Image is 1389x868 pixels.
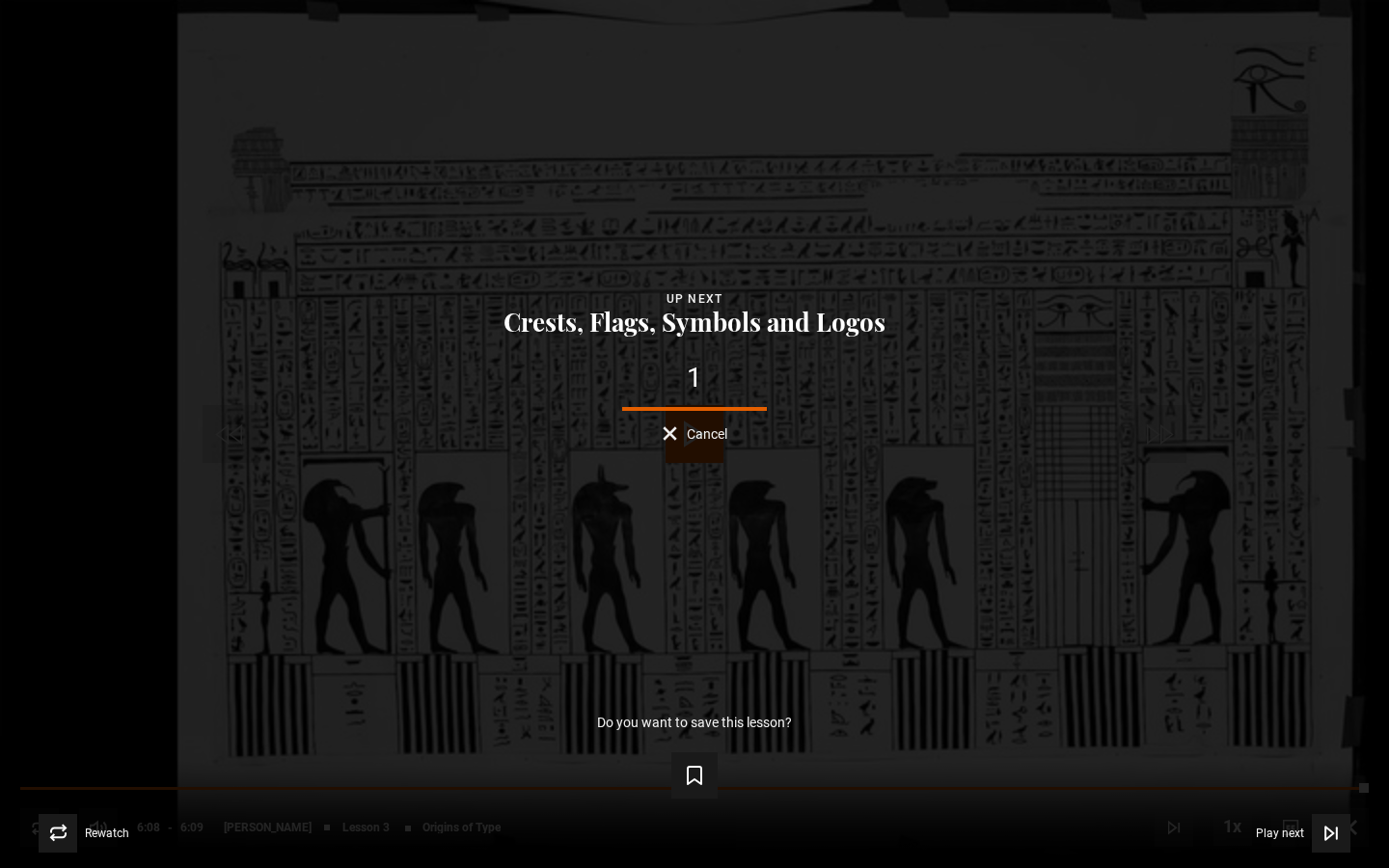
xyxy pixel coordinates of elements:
span: Cancel [687,427,727,441]
span: Play next [1256,827,1304,839]
span: Rewatch [85,827,129,839]
div: 1 [31,365,1358,392]
p: Do you want to save this lesson? [597,716,792,729]
button: Crests, Flags, Symbols and Logos [498,309,891,336]
button: Cancel [663,426,727,441]
button: Play next [1256,814,1350,853]
button: Rewatch [39,814,129,853]
div: Up next [31,289,1358,309]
